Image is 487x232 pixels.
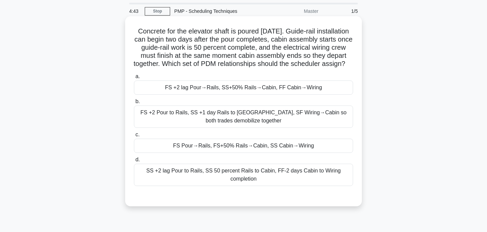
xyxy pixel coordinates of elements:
span: b. [135,98,140,104]
div: 1/5 [322,4,362,18]
div: PMP - Scheduling Techniques [170,4,263,18]
h5: Concrete for the elevator shaft is poured [DATE]. Guide-rail installation can begin two days afte... [133,27,354,68]
div: FS +2 lag Pour→Rails, SS+50% Rails→Cabin, FF Cabin→Wiring [134,80,353,95]
a: Stop [145,7,170,16]
div: 4:43 [125,4,145,18]
div: SS +2 lag Pour to Rails, SS 50 percent Rails to Cabin, FF-2 days Cabin to Wiring completion [134,164,353,186]
div: FS Pour→Rails, FS+50% Rails→Cabin, SS Cabin→Wiring [134,139,353,153]
span: a. [135,73,140,79]
span: d. [135,157,140,162]
div: FS +2 Pour to Rails, SS +1 day Rails to [GEOGRAPHIC_DATA], SF Wiring→Cabin so both trades demobil... [134,106,353,128]
span: c. [135,132,139,137]
div: Master [263,4,322,18]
